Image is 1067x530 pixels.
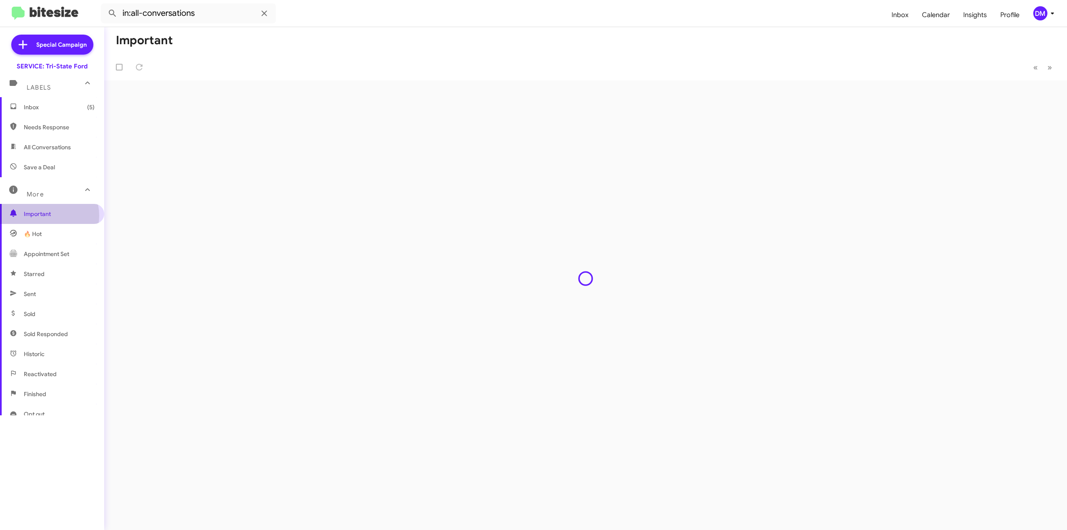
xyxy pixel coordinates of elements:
nav: Page navigation example [1029,59,1057,76]
button: DM [1026,6,1058,20]
span: Historic [24,350,45,358]
button: Previous [1028,59,1043,76]
div: SERVICE: Tri-State Ford [17,62,88,70]
span: Appointment Set [24,250,69,258]
input: Search [101,3,276,23]
span: Reactivated [24,370,57,378]
a: Profile [994,3,1026,27]
a: Calendar [915,3,957,27]
span: Labels [27,84,51,91]
span: Sent [24,290,36,298]
span: Starred [24,270,45,278]
span: « [1033,62,1038,73]
a: Insights [957,3,994,27]
div: DM [1033,6,1047,20]
span: Needs Response [24,123,95,131]
span: Important [24,210,95,218]
h1: Important [116,34,173,47]
a: Special Campaign [11,35,93,55]
span: Sold Responded [24,330,68,338]
span: Sold [24,310,35,318]
span: Special Campaign [36,40,87,49]
span: Opt out [24,410,45,418]
span: (5) [87,103,95,111]
span: Inbox [24,103,95,111]
a: Inbox [885,3,915,27]
span: Save a Deal [24,163,55,171]
button: Next [1042,59,1057,76]
span: Finished [24,390,46,398]
span: All Conversations [24,143,71,151]
span: 🔥 Hot [24,230,42,238]
span: » [1047,62,1052,73]
span: More [27,191,44,198]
